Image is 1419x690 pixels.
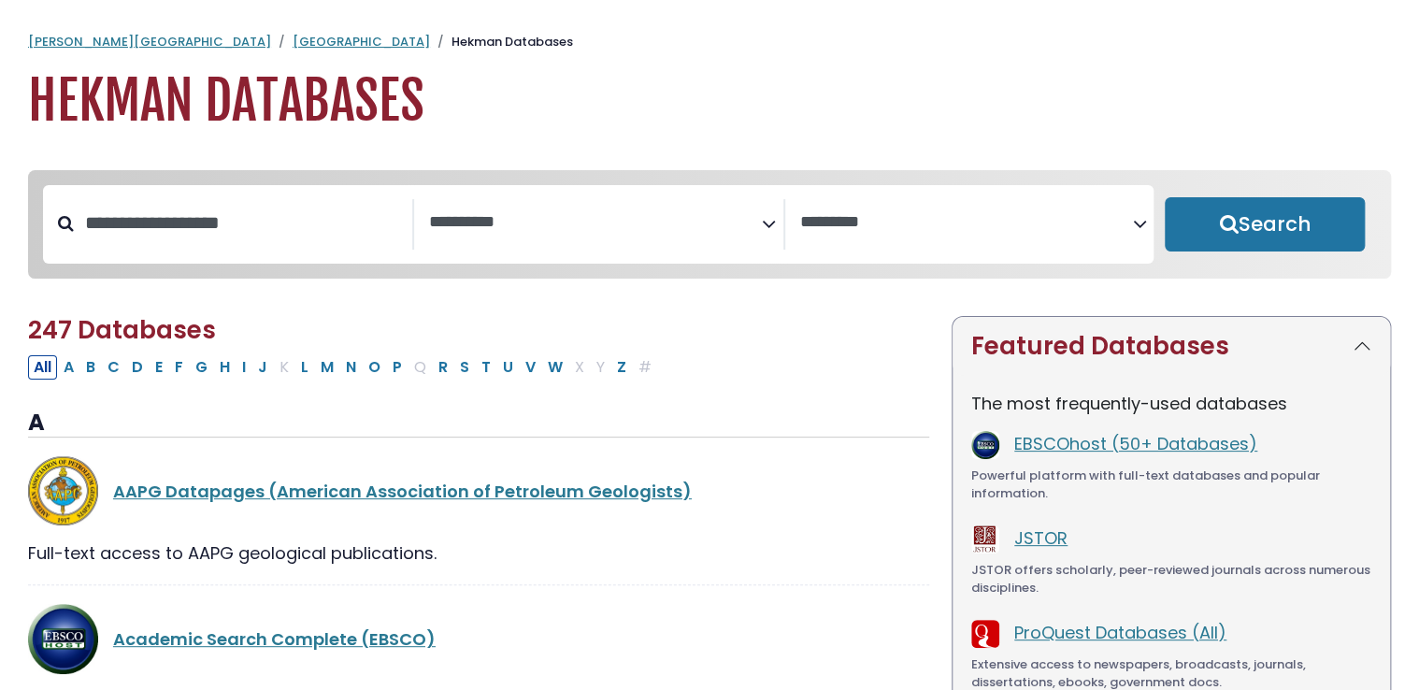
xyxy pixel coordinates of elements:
div: Full-text access to AAPG geological publications. [28,540,929,566]
button: Filter Results D [126,355,149,380]
button: Filter Results T [476,355,496,380]
textarea: Search [800,213,1133,233]
span: 247 Databases [28,313,216,347]
nav: breadcrumb [28,33,1391,51]
button: Filter Results F [169,355,189,380]
div: JSTOR offers scholarly, peer-reviewed journals across numerous disciplines. [971,561,1371,597]
button: Filter Results I [236,355,251,380]
button: Filter Results C [102,355,125,380]
a: AAPG Datapages (American Association of Petroleum Geologists) [113,480,692,503]
button: Filter Results N [340,355,362,380]
a: Academic Search Complete (EBSCO) [113,627,436,651]
button: Filter Results S [454,355,475,380]
div: Alpha-list to filter by first letter of database name [28,354,659,378]
p: The most frequently-used databases [971,391,1371,416]
button: Filter Results H [214,355,236,380]
button: Filter Results M [315,355,339,380]
a: ProQuest Databases (All) [1014,621,1226,644]
button: Filter Results E [150,355,168,380]
li: Hekman Databases [430,33,573,51]
button: Submit for Search Results [1165,197,1365,252]
h3: A [28,410,929,438]
button: Filter Results B [80,355,101,380]
a: JSTOR [1014,526,1068,550]
h1: Hekman Databases [28,70,1391,133]
input: Search database by title or keyword [74,208,412,238]
button: Featured Databases [953,317,1390,376]
div: Powerful platform with full-text databases and popular information. [971,467,1371,503]
button: Filter Results Z [611,355,632,380]
button: Filter Results J [252,355,273,380]
button: Filter Results A [58,355,79,380]
button: Filter Results L [295,355,314,380]
button: Filter Results W [542,355,568,380]
button: Filter Results V [520,355,541,380]
a: [GEOGRAPHIC_DATA] [293,33,430,50]
button: Filter Results P [387,355,408,380]
button: Filter Results U [497,355,519,380]
button: Filter Results R [433,355,453,380]
a: EBSCOhost (50+ Databases) [1014,432,1257,455]
textarea: Search [429,213,762,233]
a: [PERSON_NAME][GEOGRAPHIC_DATA] [28,33,271,50]
button: Filter Results G [190,355,213,380]
nav: Search filters [28,170,1391,279]
button: Filter Results O [363,355,386,380]
button: All [28,355,57,380]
